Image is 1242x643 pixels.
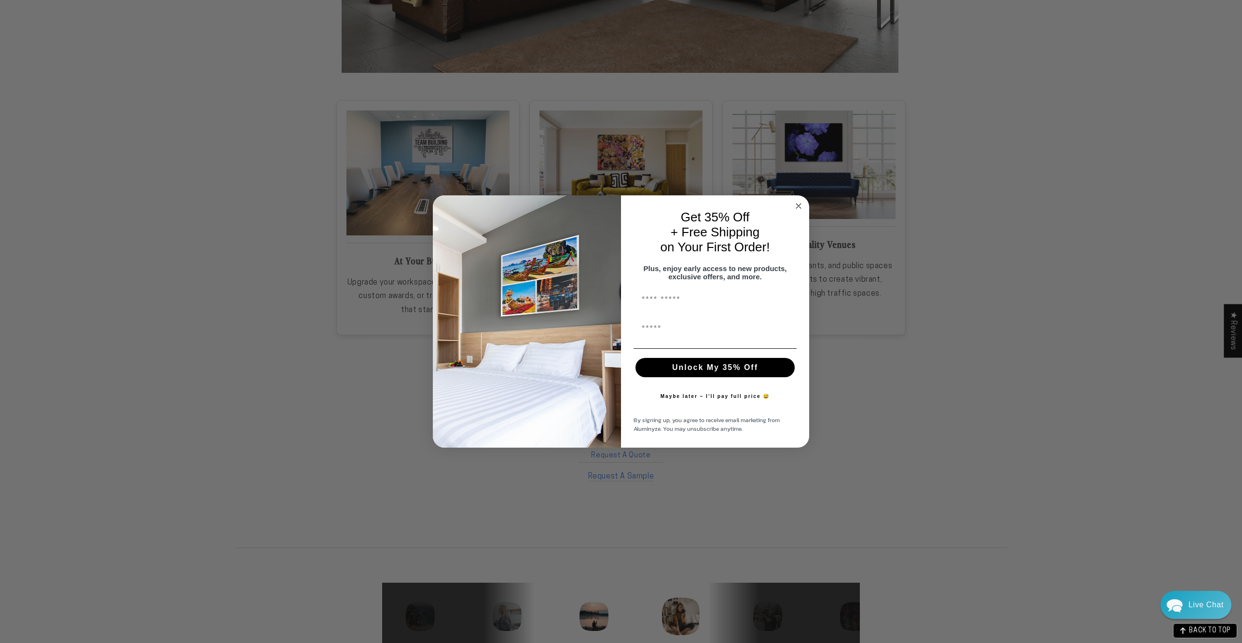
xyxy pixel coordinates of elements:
span: Get 35% Off [681,210,750,224]
span: on Your First Order! [661,240,770,254]
button: Unlock My 35% Off [635,358,795,377]
img: 728e4f65-7e6c-44e2-b7d1-0292a396982f.jpeg [433,195,621,448]
button: Close dialog [793,200,804,212]
img: underline [634,348,797,349]
span: + Free Shipping [671,225,759,239]
span: BACK TO TOP [1189,628,1231,634]
span: Plus, enjoy early access to new products, exclusive offers, and more. [644,264,787,281]
div: Contact Us Directly [1188,591,1224,619]
div: Chat widget toggle [1160,591,1231,619]
button: Maybe later – I’ll pay full price 😅 [656,387,775,406]
span: By signing up, you agree to receive email marketing from Aluminyze. You may unsubscribe anytime. [634,416,780,433]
